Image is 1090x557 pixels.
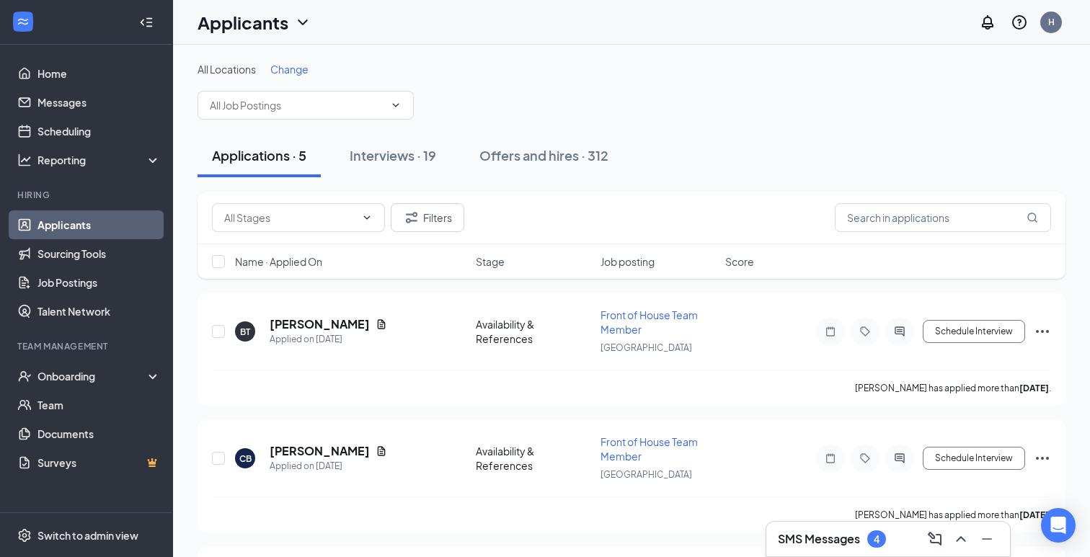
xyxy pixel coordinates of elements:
div: Applied on [DATE] [270,459,387,473]
a: Sourcing Tools [37,239,161,268]
svg: ChevronDown [361,212,373,223]
button: Schedule Interview [923,447,1025,470]
input: Search in applications [835,203,1051,232]
h3: SMS Messages [778,531,860,547]
div: Availability & References [476,317,592,346]
svg: Analysis [17,153,32,167]
svg: Settings [17,528,32,543]
svg: Ellipses [1034,450,1051,467]
p: [PERSON_NAME] has applied more than . [855,382,1051,394]
svg: Note [822,453,839,464]
svg: Minimize [978,530,996,548]
svg: MagnifyingGlass [1027,212,1038,223]
p: [PERSON_NAME] has applied more than . [855,509,1051,521]
input: All Job Postings [210,97,384,113]
span: All Locations [198,63,256,76]
svg: Document [376,318,387,330]
button: Schedule Interview [923,320,1025,343]
span: Name · Applied On [235,254,322,269]
div: Switch to admin view [37,528,138,543]
span: Job posting [601,254,655,269]
svg: QuestionInfo [1011,14,1028,31]
div: Reporting [37,153,161,167]
svg: Document [376,445,387,457]
a: Applicants [37,210,161,239]
svg: ComposeMessage [926,530,944,548]
span: [GEOGRAPHIC_DATA] [601,342,692,353]
b: [DATE] [1019,509,1049,520]
div: Interviews · 19 [350,146,436,164]
svg: ChevronDown [294,14,311,31]
button: ChevronUp [949,527,972,551]
span: Stage [476,254,505,269]
svg: Filter [403,209,420,226]
div: Hiring [17,189,158,201]
span: Score [725,254,754,269]
a: Job Postings [37,268,161,297]
span: Front of House Team Member [601,435,698,463]
div: CB [239,453,252,465]
div: Open Intercom Messenger [1041,508,1076,543]
a: Messages [37,88,161,117]
svg: Notifications [979,14,996,31]
a: Team [37,391,161,419]
span: [GEOGRAPHIC_DATA] [601,469,692,480]
div: Onboarding [37,369,149,383]
a: SurveysCrown [37,448,161,477]
svg: ChevronDown [390,99,402,111]
svg: Ellipses [1034,323,1051,340]
input: All Stages [224,210,355,226]
div: Team Management [17,340,158,352]
a: Talent Network [37,297,161,326]
svg: UserCheck [17,369,32,383]
div: H [1048,16,1055,28]
svg: Tag [856,453,874,464]
button: Filter Filters [391,203,464,232]
div: Offers and hires · 312 [479,146,608,164]
h1: Applicants [198,10,288,35]
h5: [PERSON_NAME] [270,443,370,459]
div: 4 [874,533,879,545]
a: Documents [37,419,161,448]
div: BT [240,326,250,338]
svg: ChevronUp [952,530,970,548]
div: Applied on [DATE] [270,332,387,347]
button: Minimize [975,527,998,551]
div: Applications · 5 [212,146,306,164]
div: Availability & References [476,444,592,473]
a: Scheduling [37,117,161,146]
svg: Collapse [139,15,154,30]
svg: WorkstreamLogo [16,14,30,29]
svg: ActiveChat [891,453,908,464]
svg: Note [822,326,839,337]
svg: Tag [856,326,874,337]
a: Home [37,59,161,88]
h5: [PERSON_NAME] [270,316,370,332]
button: ComposeMessage [923,527,947,551]
span: Change [270,63,309,76]
span: Front of House Team Member [601,308,698,336]
svg: ActiveChat [891,326,908,337]
b: [DATE] [1019,383,1049,393]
